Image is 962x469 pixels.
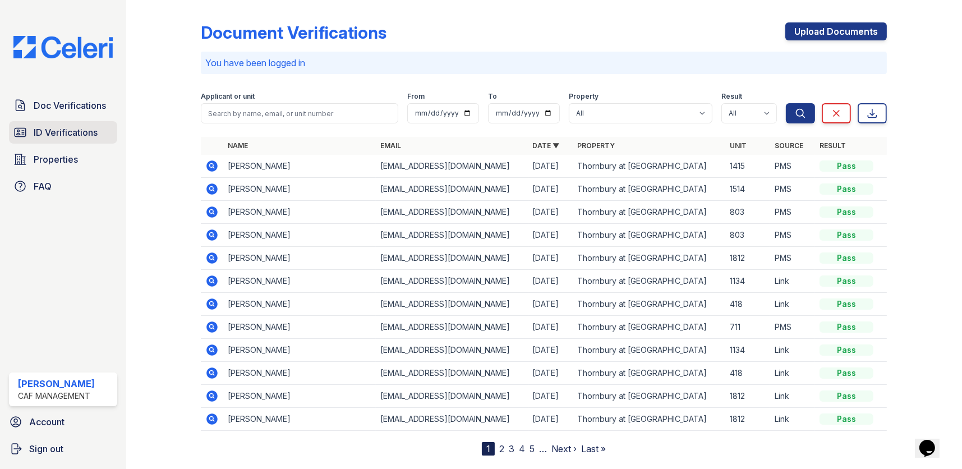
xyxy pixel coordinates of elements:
td: PMS [770,155,815,178]
span: Doc Verifications [34,99,106,112]
td: [PERSON_NAME] [223,270,376,293]
a: 3 [509,443,514,454]
td: Link [770,408,815,431]
label: Result [721,92,742,101]
div: Document Verifications [201,22,386,43]
td: [DATE] [528,155,573,178]
td: Thornbury at [GEOGRAPHIC_DATA] [573,385,726,408]
td: PMS [770,316,815,339]
div: Pass [820,160,873,172]
div: Pass [820,275,873,287]
td: [EMAIL_ADDRESS][DOMAIN_NAME] [376,155,528,178]
div: CAF Management [18,390,95,402]
a: Properties [9,148,117,171]
td: 1812 [725,408,770,431]
td: 1514 [725,178,770,201]
td: [DATE] [528,270,573,293]
td: 1134 [725,339,770,362]
td: Link [770,270,815,293]
td: Thornbury at [GEOGRAPHIC_DATA] [573,247,726,270]
td: Thornbury at [GEOGRAPHIC_DATA] [573,408,726,431]
td: [DATE] [528,362,573,385]
iframe: chat widget [915,424,951,458]
input: Search by name, email, or unit number [201,103,398,123]
td: [PERSON_NAME] [223,385,376,408]
a: Next › [551,443,577,454]
a: Result [820,141,846,150]
a: Doc Verifications [9,94,117,117]
td: [EMAIL_ADDRESS][DOMAIN_NAME] [376,385,528,408]
td: [EMAIL_ADDRESS][DOMAIN_NAME] [376,178,528,201]
td: [DATE] [528,339,573,362]
div: Pass [820,367,873,379]
td: [PERSON_NAME] [223,316,376,339]
span: ID Verifications [34,126,98,139]
td: Link [770,362,815,385]
a: 4 [519,443,525,454]
div: Pass [820,229,873,241]
td: PMS [770,178,815,201]
td: [EMAIL_ADDRESS][DOMAIN_NAME] [376,316,528,339]
label: From [407,92,425,101]
a: Email [380,141,401,150]
div: Pass [820,252,873,264]
a: ID Verifications [9,121,117,144]
td: [DATE] [528,316,573,339]
td: Thornbury at [GEOGRAPHIC_DATA] [573,178,726,201]
td: 1812 [725,385,770,408]
td: Thornbury at [GEOGRAPHIC_DATA] [573,362,726,385]
span: … [539,442,547,456]
p: You have been logged in [205,56,882,70]
a: FAQ [9,175,117,197]
td: [DATE] [528,247,573,270]
td: [EMAIL_ADDRESS][DOMAIN_NAME] [376,270,528,293]
td: [PERSON_NAME] [223,178,376,201]
td: PMS [770,247,815,270]
td: [DATE] [528,224,573,247]
td: PMS [770,201,815,224]
div: Pass [820,344,873,356]
a: Unit [730,141,747,150]
span: Sign out [29,442,63,456]
td: [EMAIL_ADDRESS][DOMAIN_NAME] [376,247,528,270]
td: Thornbury at [GEOGRAPHIC_DATA] [573,316,726,339]
label: To [488,92,497,101]
td: 803 [725,224,770,247]
td: Link [770,385,815,408]
label: Applicant or unit [201,92,255,101]
td: [DATE] [528,293,573,316]
a: Upload Documents [785,22,887,40]
a: Source [775,141,803,150]
td: 418 [725,293,770,316]
div: Pass [820,206,873,218]
td: Thornbury at [GEOGRAPHIC_DATA] [573,270,726,293]
span: Properties [34,153,78,166]
td: 803 [725,201,770,224]
td: 1415 [725,155,770,178]
td: Link [770,293,815,316]
td: [DATE] [528,408,573,431]
img: CE_Logo_Blue-a8612792a0a2168367f1c8372b55b34899dd931a85d93a1a3d3e32e68fde9ad4.png [4,36,122,58]
div: Pass [820,390,873,402]
div: Pass [820,183,873,195]
td: Thornbury at [GEOGRAPHIC_DATA] [573,293,726,316]
td: [PERSON_NAME] [223,155,376,178]
td: [EMAIL_ADDRESS][DOMAIN_NAME] [376,362,528,385]
td: [PERSON_NAME] [223,362,376,385]
td: 1812 [725,247,770,270]
td: [PERSON_NAME] [223,293,376,316]
td: [DATE] [528,178,573,201]
a: Sign out [4,438,122,460]
div: Pass [820,298,873,310]
td: [PERSON_NAME] [223,408,376,431]
a: Last » [581,443,606,454]
div: Pass [820,321,873,333]
td: 418 [725,362,770,385]
div: Pass [820,413,873,425]
td: [PERSON_NAME] [223,224,376,247]
a: 5 [530,443,535,454]
td: Thornbury at [GEOGRAPHIC_DATA] [573,155,726,178]
td: Thornbury at [GEOGRAPHIC_DATA] [573,224,726,247]
a: Date ▼ [533,141,560,150]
